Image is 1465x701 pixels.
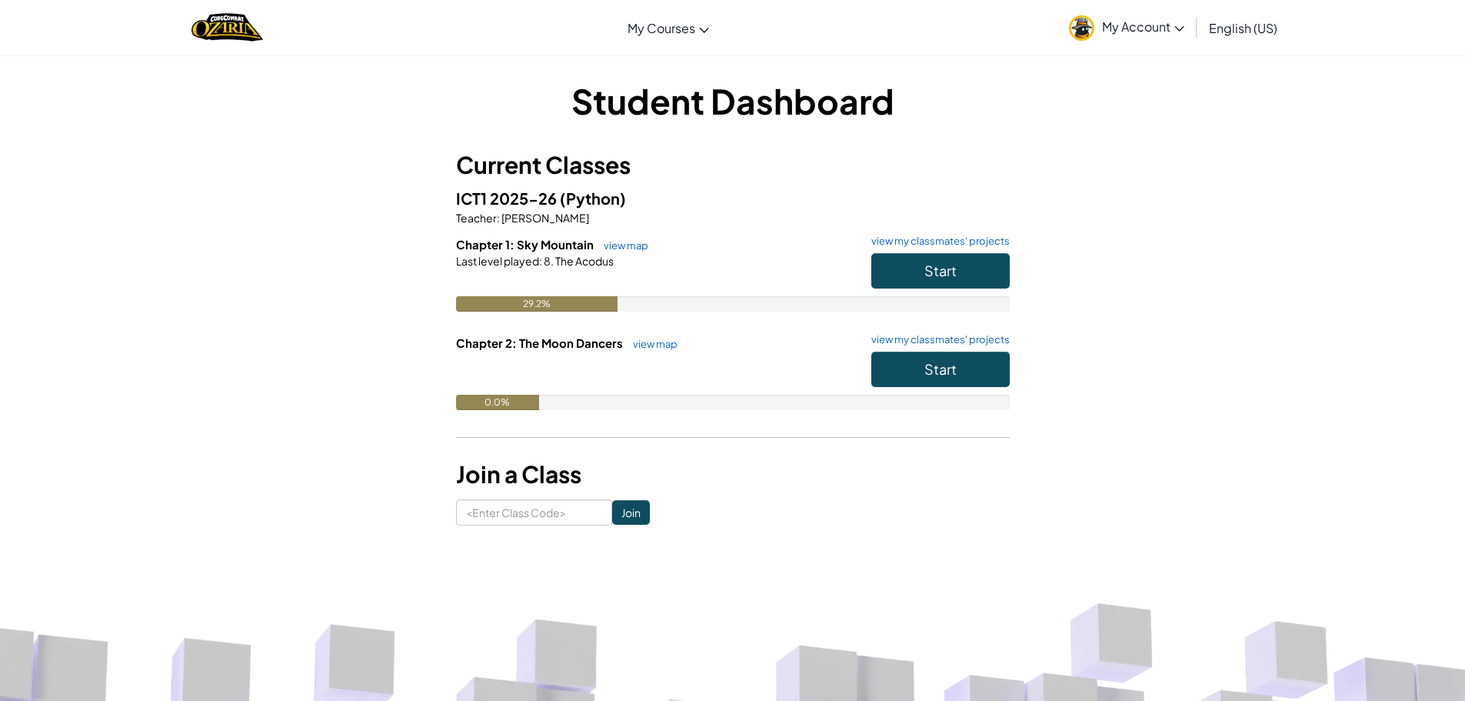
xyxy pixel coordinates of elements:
span: [PERSON_NAME] [500,211,589,225]
span: Teacher [456,211,497,225]
a: view map [596,239,648,252]
div: 0.0% [456,395,539,410]
span: My Courses [628,20,695,36]
h3: Join a Class [456,457,1010,492]
span: 8. [542,254,554,268]
span: : [497,211,500,225]
div: 29.2% [456,296,618,312]
a: view my classmates' projects [864,335,1010,345]
span: English (US) [1209,20,1277,36]
a: My Account [1061,3,1192,52]
a: view my classmates' projects [864,236,1010,246]
img: avatar [1069,15,1094,41]
a: My Courses [620,7,717,48]
img: Home [191,12,263,43]
span: ICT1 2025-26 [456,189,560,208]
span: My Account [1102,18,1184,35]
span: Start [924,262,957,279]
span: Chapter 2: The Moon Dancers [456,335,625,350]
span: Chapter 1: Sky Mountain [456,237,596,252]
input: Join [612,500,650,525]
button: Start [871,352,1010,387]
span: : [539,254,542,268]
button: Start [871,253,1010,289]
a: English (US) [1201,7,1285,48]
span: Last level played [456,254,539,268]
h3: Current Classes [456,148,1010,182]
span: The Acodus [554,254,614,268]
input: <Enter Class Code> [456,499,612,526]
a: view map [625,338,678,350]
h1: Student Dashboard [456,77,1010,125]
span: Start [924,360,957,378]
a: Ozaria by CodeCombat logo [191,12,263,43]
span: (Python) [560,189,626,208]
